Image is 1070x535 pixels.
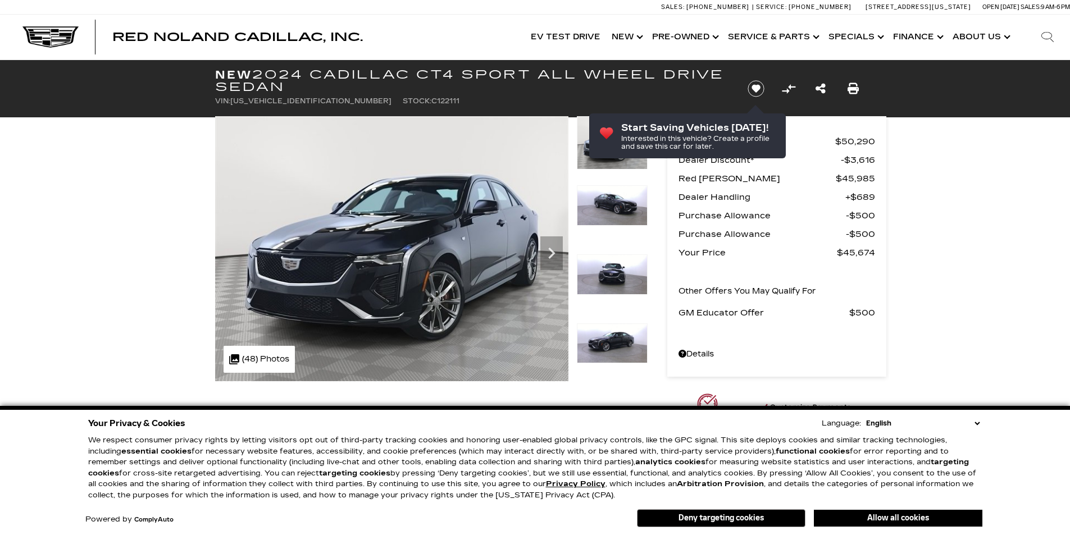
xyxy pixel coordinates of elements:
[816,81,826,97] a: Share this New 2024 Cadillac CT4 Sport All Wheel Drive Sedan
[88,458,969,478] strong: targeting cookies
[679,134,875,149] a: MSRP $50,290
[525,15,606,60] a: EV Test Drive
[215,68,729,93] h1: 2024 Cadillac CT4 Sport All Wheel Drive Sedan
[646,15,722,60] a: Pre-Owned
[230,97,391,105] span: [US_VEHICLE_IDENTIFICATION_NUMBER]
[319,469,390,478] strong: targeting cookies
[540,236,563,270] div: Next
[679,134,835,149] span: MSRP
[679,189,875,205] a: Dealer Handling $689
[215,68,252,81] strong: New
[679,208,875,223] a: Purchase Allowance $500
[606,15,646,60] a: New
[686,3,749,11] span: [PHONE_NUMBER]
[679,226,875,242] a: Purchase Allowance $500
[846,208,875,223] span: $500
[224,346,295,373] div: (48) Photos
[780,80,797,97] button: Compare vehicle
[679,171,875,186] a: Red [PERSON_NAME] $45,985
[403,97,431,105] span: Stock:
[848,81,859,97] a: Print this New 2024 Cadillac CT4 Sport All Wheel Drive Sedan
[835,134,875,149] span: $50,290
[752,4,854,10] a: Service: [PHONE_NUMBER]
[661,4,752,10] a: Sales: [PHONE_NUMBER]
[635,458,705,467] strong: analytics cookies
[849,305,875,321] span: $500
[577,323,648,364] img: New 2024 Black Raven Cadillac Sport image 4
[679,152,875,168] a: Dealer Discount* $3,616
[679,171,836,186] span: Red [PERSON_NAME]
[215,116,568,381] img: New 2024 Black Raven Cadillac Sport image 1
[744,80,768,98] button: Save vehicle
[134,516,174,523] a: ComplyAuto
[577,254,648,295] img: New 2024 Black Raven Cadillac Sport image 3
[863,418,982,429] select: Language Select
[637,509,805,527] button: Deny targeting cookies
[88,435,982,501] p: We respect consumer privacy rights by letting visitors opt out of third-party tracking cookies an...
[546,479,605,488] a: Privacy Policy
[1021,3,1041,11] span: Sales:
[836,171,875,186] span: $45,985
[823,15,887,60] a: Specials
[679,245,875,260] a: Your Price $45,674
[887,15,947,60] a: Finance
[22,26,79,48] img: Cadillac Dark Logo with Cadillac White Text
[1041,3,1070,11] span: 9 AM-6 PM
[677,479,764,488] strong: Arbitration Provision
[679,226,846,242] span: Purchase Allowance
[822,420,861,427] div: Language:
[679,189,845,205] span: Dealer Handling
[577,116,648,170] img: New 2024 Black Raven Cadillac Sport image 1
[679,208,846,223] span: Purchase Allowance
[846,226,875,242] span: $500
[85,516,174,523] div: Powered by
[837,245,875,260] span: $45,674
[121,447,192,456] strong: essential cookies
[679,305,875,321] a: GM Educator Offer $500
[722,15,823,60] a: Service & Parts
[866,3,971,11] a: [STREET_ADDRESS][US_STATE]
[679,283,816,299] p: Other Offers You May Qualify For
[679,346,875,362] a: Details
[661,3,685,11] span: Sales:
[789,3,852,11] span: [PHONE_NUMBER]
[845,189,875,205] span: $689
[215,97,230,105] span: VIN:
[112,31,363,43] a: Red Noland Cadillac, Inc.
[112,30,363,44] span: Red Noland Cadillac, Inc.
[776,447,850,456] strong: functional cookies
[577,185,648,226] img: New 2024 Black Raven Cadillac Sport image 2
[841,152,875,168] span: $3,616
[679,245,837,260] span: Your Price
[88,415,185,431] span: Your Privacy & Cookies
[431,97,459,105] span: C122111
[679,152,841,168] span: Dealer Discount*
[982,3,1019,11] span: Open [DATE]
[947,15,1014,60] a: About Us
[679,305,849,321] span: GM Educator Offer
[814,510,982,527] button: Allow all cookies
[756,3,787,11] span: Service:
